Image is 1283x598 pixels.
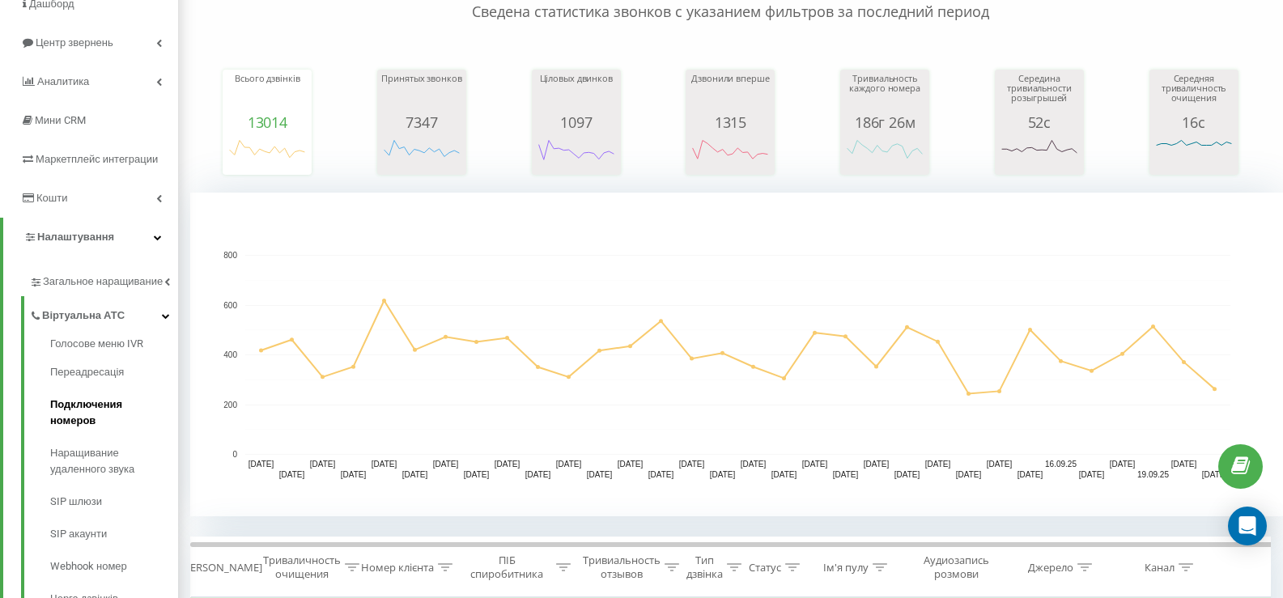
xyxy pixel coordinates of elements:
[263,553,341,581] font: Триваличность очищения
[248,112,287,132] font: 13014
[849,72,920,94] font: Тривиальность каждого номера
[464,470,490,479] text: [DATE]
[50,336,178,356] a: Голосове меню IVR
[1007,72,1072,104] font: Середина тривиальности розыгрышей
[1182,112,1204,132] font: 16с
[540,72,613,84] font: Ціловых двинков
[36,153,158,165] font: Маркетплейс интеграции
[771,470,797,479] text: [DATE]
[406,112,437,132] font: 7347
[999,130,1080,179] svg: Диаграмма.
[223,251,237,260] text: 800
[855,112,916,132] font: 186г 26м
[232,450,237,459] text: 0
[924,553,989,581] font: Аудиозапись розмови
[381,130,462,179] svg: Диаграмма.
[50,528,107,540] font: SIP акаунти
[536,130,617,179] svg: Диаграмма.
[223,401,237,409] text: 200
[1028,560,1073,575] font: Джерело
[43,275,163,287] font: Загальное наращивание
[42,309,125,321] font: Віртуальна АТС
[1110,460,1136,469] text: [DATE]
[50,337,143,350] font: Голосове меню IVR
[618,460,644,469] text: [DATE]
[3,218,178,257] a: Налаштування
[710,470,736,479] text: [DATE]
[470,553,543,581] font: ПІБ спиробитника
[560,112,592,132] font: 1097
[341,470,367,479] text: [DATE]
[1145,560,1175,575] font: Канал
[1153,130,1234,179] svg: Диаграмма.
[50,388,178,437] a: Подключения номеров
[648,470,674,479] text: [DATE]
[279,470,305,479] text: [DATE]
[823,560,869,575] font: Ім'я пулу
[50,356,178,388] a: Переадресація
[894,470,920,479] text: [DATE]
[50,518,178,550] a: SIP акаунти
[235,72,300,84] font: Всього дзвінків
[686,553,723,581] font: Тип дзвінка
[361,560,434,575] font: Номер клієнта
[36,192,67,204] font: Кошти
[50,366,124,378] font: Переадресація
[691,72,769,84] font: Дзвонили вперше
[1079,470,1105,479] text: [DATE]
[1028,112,1051,132] font: 52с
[37,75,89,87] font: Аналитика
[525,470,551,479] text: [DATE]
[50,447,134,475] font: Наращивание удаленного звука
[37,231,114,243] font: Налаштування
[1017,470,1043,479] text: [DATE]
[556,460,582,469] text: [DATE]
[749,560,781,575] font: Статус
[679,460,705,469] text: [DATE]
[227,130,308,179] svg: Диаграмма.
[50,560,127,572] font: Webhook номер
[864,460,890,469] text: [DATE]
[310,460,336,469] text: [DATE]
[741,460,767,469] text: [DATE]
[50,550,178,583] a: Webhook номер
[1045,460,1077,469] text: 16.09.25
[35,114,86,126] font: Мини CRM
[987,460,1013,469] text: [DATE]
[223,301,237,310] text: 600
[1171,460,1197,469] text: [DATE]
[472,2,989,21] font: Сведена статистика звонков с указанием фильтров за последний период
[956,470,982,479] text: [DATE]
[495,460,520,469] text: [DATE]
[402,470,428,479] text: [DATE]
[1202,470,1228,479] text: [DATE]
[433,460,459,469] text: [DATE]
[249,460,274,469] text: [DATE]
[1162,72,1226,104] font: Середняя триваличность очищения
[36,36,113,49] font: Центр звернень
[50,486,178,518] a: SIP шлюзи
[381,72,461,84] font: Принятых звонков
[50,398,122,426] font: Подключения номеров
[29,296,178,330] a: Віртуальна АТС
[715,112,746,132] font: 1315
[50,437,178,486] a: Наращивание удаленного звука
[223,350,237,359] text: 400
[29,262,178,296] a: Загальное наращивание
[844,130,925,179] svg: Диаграмма.
[925,460,951,469] text: [DATE]
[181,560,262,575] font: [PERSON_NAME]
[583,553,661,581] font: Тривиальность отзывов
[50,495,102,507] font: SIP шлюзи
[1137,470,1169,479] text: 19.09.25
[690,130,771,179] svg: Диаграмма.
[802,460,828,469] text: [DATE]
[587,470,613,479] text: [DATE]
